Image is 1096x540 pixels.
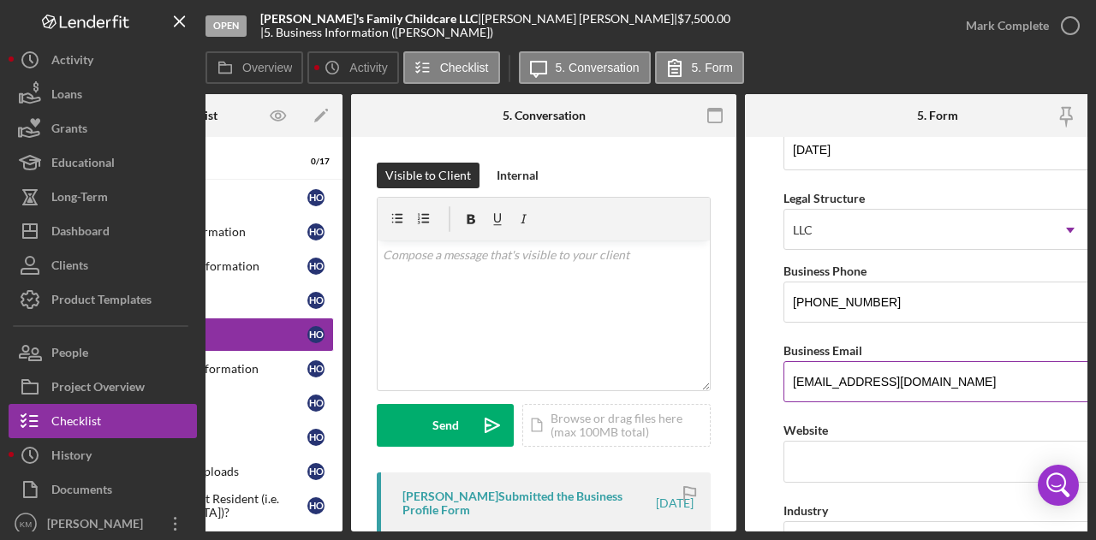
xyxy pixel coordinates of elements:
div: Clients [51,248,88,287]
button: Clients [9,248,197,282]
div: 0 / 17 [299,157,330,167]
div: Dashboard [51,214,110,252]
div: Grants [51,111,87,150]
div: H O [307,223,325,240]
button: 5. Conversation [519,51,651,84]
div: H O [307,360,325,377]
button: Activity [307,51,398,84]
button: Mark Complete [949,9,1087,43]
button: Documents [9,472,197,507]
div: H O [307,497,325,514]
label: Checklist [440,61,489,74]
div: Checklist [51,404,101,442]
button: History [9,438,197,472]
div: H O [307,395,325,412]
label: Business Phone [783,264,867,278]
div: Internal [497,163,539,188]
div: H O [307,189,325,206]
div: [PERSON_NAME] Submitted the Business Profile Form [402,490,653,517]
div: H O [307,429,325,446]
button: Grants [9,111,197,145]
div: | 5. Business Information ([PERSON_NAME]) [260,26,493,39]
div: Mark Complete [966,9,1049,43]
label: Industry [783,503,828,518]
button: Loans [9,77,197,111]
button: Dashboard [9,214,197,248]
label: Website [783,423,828,437]
div: Product Templates [51,282,152,321]
label: Overview [242,61,292,74]
div: Loans [51,77,82,116]
button: Project Overview [9,370,197,404]
div: | [260,12,481,26]
div: H O [307,258,325,275]
div: 5. Form [917,109,958,122]
div: Open [205,15,247,37]
time: 2025-07-16 01:43 [656,496,694,510]
div: Long-Term [51,180,108,218]
button: 5. Form [655,51,744,84]
div: Open Intercom Messenger [1038,465,1079,506]
button: Long-Term [9,180,197,214]
button: People [9,335,197,370]
div: $7,500.00 [677,12,736,26]
button: Internal [488,163,547,188]
div: History [51,438,92,477]
div: H O [307,326,325,343]
div: Documents [51,472,112,511]
div: Send [432,404,459,447]
div: Visible to Client [385,163,471,188]
div: LLC [793,223,813,237]
text: KM [20,519,32,529]
label: 5. Form [692,61,733,74]
div: Project Overview [51,370,145,408]
button: Visible to Client [377,163,479,188]
div: 5. Conversation [503,109,586,122]
button: Checklist [9,404,197,438]
label: 5. Conversation [556,61,640,74]
div: H O [307,292,325,309]
div: [PERSON_NAME] [PERSON_NAME] | [481,12,677,26]
button: Activity [9,43,197,77]
div: H O [307,463,325,480]
button: Educational [9,145,197,180]
div: People [51,335,88,374]
button: Checklist [403,51,500,84]
div: Activity [51,43,93,81]
label: Business Email [783,343,862,358]
button: Product Templates [9,282,197,317]
button: Overview [205,51,303,84]
b: [PERSON_NAME]'s Family Childcare LLC [260,11,478,26]
div: Educational [51,145,115,184]
button: Send [377,404,514,447]
label: Activity [349,61,387,74]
